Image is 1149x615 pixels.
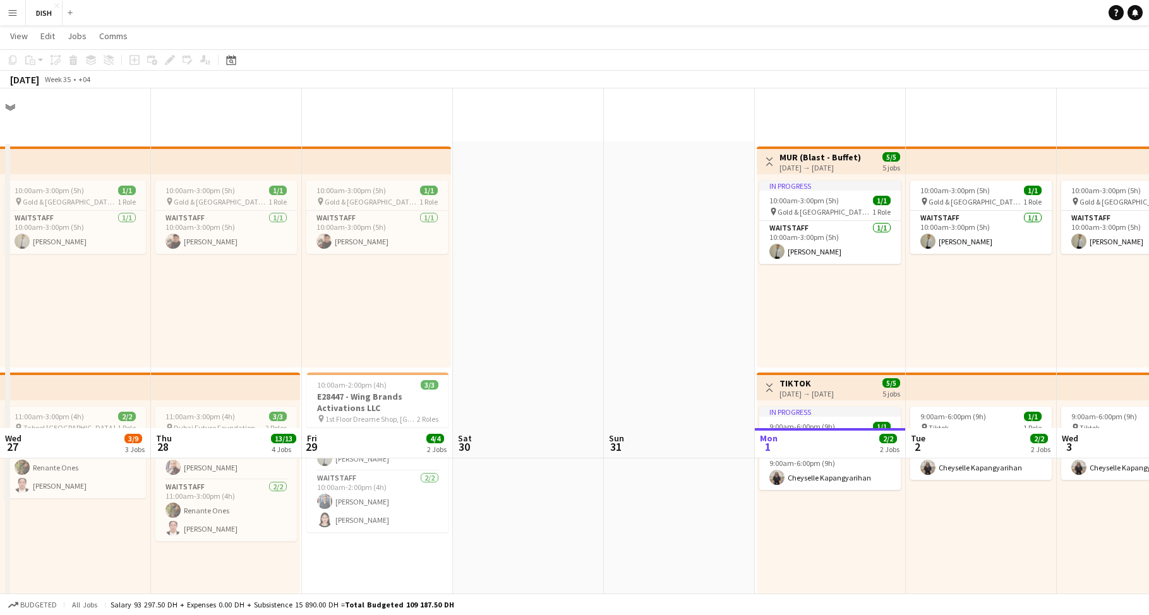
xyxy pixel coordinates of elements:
app-card-role: Waitstaff1/110:00am-3:00pm (5h)[PERSON_NAME] [910,211,1052,254]
div: 2 Jobs [880,445,899,454]
span: 9:00am-6:00pm (9h) [920,412,986,421]
span: 11:00am-3:00pm (4h) [165,412,235,421]
span: Sun [609,433,624,444]
span: Thu [156,433,172,444]
span: 1/1 [118,186,136,195]
span: 10:00am-3:00pm (5h) [165,186,235,195]
span: Edit [40,30,55,42]
span: Gold & [GEOGRAPHIC_DATA], [PERSON_NAME] Rd - Al Quoz - Al Quoz Industrial Area 3 - [GEOGRAPHIC_DA... [929,197,1023,206]
span: 10:00am-3:00pm (5h) [316,186,386,195]
div: 2 Jobs [427,445,447,454]
span: 3 [1060,439,1078,454]
span: 3/9 [124,434,142,443]
span: 1 Role [268,197,287,206]
span: 3/3 [421,380,438,390]
app-job-card: 10:00am-2:00pm (4h)3/3E28447 - Wing Brands Activations LLC 1st Floor Dreame Shop, [GEOGRAPHIC_DAT... [307,373,448,532]
span: 30 [456,439,472,454]
span: Fri [307,433,317,444]
div: 5 jobs [882,162,900,172]
div: [DATE] → [DATE] [779,163,861,172]
app-card-role: Waitstaff2/211:00am-3:00pm (4h)Renante Ones[PERSON_NAME] [155,480,297,541]
div: Salary 93 297.50 DH + Expenses 0.00 DH + Subsistence 15 890.00 DH = [111,600,454,609]
app-job-card: 10:00am-3:00pm (5h)1/1 Gold & [GEOGRAPHIC_DATA], [PERSON_NAME] Rd - Al Quoz - Al Quoz Industrial ... [155,181,297,254]
app-job-card: 10:00am-3:00pm (5h)1/1 Gold & [GEOGRAPHIC_DATA], [PERSON_NAME] Rd - Al Quoz - Al Quoz Industrial ... [910,181,1052,254]
span: 4/4 [426,434,444,443]
span: Dubai Future Foundation [174,423,255,433]
span: Gold & [GEOGRAPHIC_DATA], [PERSON_NAME] Rd - Al Quoz - Al Quoz Industrial Area 3 - [GEOGRAPHIC_DA... [778,207,872,217]
span: 2 Roles [265,423,287,433]
span: 11:00am-3:00pm (4h) [15,412,84,421]
div: 9:00am-6:00pm (9h)1/1 Tiktok1 RoleWaitstaff1/19:00am-6:00pm (9h)Cheyselle Kapangyarihan [910,407,1052,480]
app-card-role: Waitstaff1/110:00am-3:00pm (5h)[PERSON_NAME] [759,221,901,264]
app-card-role: Waitstaff1/19:00am-6:00pm (9h)Cheyselle Kapangyarihan [759,447,901,490]
span: 10:00am-2:00pm (4h) [317,380,387,390]
span: Mon [760,433,778,444]
app-card-role: Waitstaff1/110:00am-3:00pm (5h)[PERSON_NAME] [4,211,146,254]
span: 27 [3,439,21,454]
span: 2 [909,439,925,454]
span: 1/1 [420,186,438,195]
span: 1 Role [117,423,136,433]
a: Edit [35,28,60,44]
span: Gold & [GEOGRAPHIC_DATA], [PERSON_NAME] Rd - Al Quoz - Al Quoz Industrial Area 3 - [GEOGRAPHIC_DA... [325,197,419,206]
span: 1/1 [1024,186,1042,195]
span: Budgeted [20,600,57,609]
div: 2 Jobs [1031,445,1050,454]
h3: E28447 - Wing Brands Activations LLC [307,391,448,414]
span: 1 Role [1023,197,1042,206]
span: 10:00am-3:00pm (5h) [1071,186,1141,195]
a: Jobs [63,28,92,44]
div: [DATE] [10,73,39,86]
app-job-card: 10:00am-3:00pm (5h)1/1 Gold & [GEOGRAPHIC_DATA], [PERSON_NAME] Rd - Al Quoz - Al Quoz Industrial ... [4,181,146,254]
app-card-role: Waitstaff1/110:00am-3:00pm (5h)[PERSON_NAME] [306,211,448,254]
app-card-role: Waitstaff1/110:00am-3:00pm (5h)[PERSON_NAME] [155,211,297,254]
span: All jobs [69,600,100,609]
span: 1/1 [1024,412,1042,421]
span: 29 [305,439,317,454]
span: 2 Roles [417,414,438,424]
div: [DATE] → [DATE] [779,389,834,398]
app-job-card: In progress10:00am-3:00pm (5h)1/1 Gold & [GEOGRAPHIC_DATA], [PERSON_NAME] Rd - Al Quoz - Al Quoz ... [759,181,901,264]
span: 10:00am-3:00pm (5h) [769,196,839,205]
span: Wed [5,433,21,444]
h3: MUR (Blast - Buffet) [779,152,861,163]
div: 4 Jobs [272,445,296,454]
span: 5/5 [882,378,900,388]
app-card-role: Waitstaff1/19:00am-6:00pm (9h)Cheyselle Kapangyarihan [910,437,1052,480]
span: 13/13 [271,434,296,443]
app-card-role: Waitstaff2/210:00am-2:00pm (4h)[PERSON_NAME][PERSON_NAME] [307,471,448,532]
div: 5 jobs [882,388,900,398]
a: Comms [94,28,133,44]
span: 1st Floor Dreame Shop, [GEOGRAPHIC_DATA] [325,414,417,424]
app-job-card: 11:00am-3:00pm (4h)2/2 Zabeel [GEOGRAPHIC_DATA]1 RoleWaitstaff2/211:00am-3:00pm (4h)Renante Ones[... [4,407,146,498]
span: 1 Role [872,207,891,217]
button: Budgeted [6,598,59,612]
span: 1/1 [873,196,891,205]
app-job-card: In progress9:00am-6:00pm (9h)1/1 Tiktok1 RoleWaitstaff1/19:00am-6:00pm (9h)Cheyselle Kapangyarihan [759,407,901,490]
span: 3/3 [269,412,287,421]
span: 1 [758,439,778,454]
div: +04 [78,75,90,84]
span: 9:00am-6:00pm (9h) [1071,412,1137,421]
app-job-card: 10:00am-3:00pm (5h)1/1 Gold & [GEOGRAPHIC_DATA], [PERSON_NAME] Rd - Al Quoz - Al Quoz Industrial ... [306,181,448,254]
span: Tiktok [929,423,949,433]
span: 9:00am-6:00pm (9h) [769,422,835,431]
div: In progress [759,181,901,191]
span: 2/2 [1030,434,1048,443]
span: 10:00am-3:00pm (5h) [15,186,84,195]
div: In progress [759,407,901,417]
button: DISH [26,1,63,25]
span: Total Budgeted 109 187.50 DH [345,600,454,609]
span: 10:00am-3:00pm (5h) [920,186,990,195]
span: Tiktok [1080,423,1100,433]
app-job-card: 11:00am-3:00pm (4h)3/3 Dubai Future Foundation2 RolesChef1/111:00am-3:00pm (4h)[PERSON_NAME]Waits... [155,407,297,541]
span: View [10,30,28,42]
span: Sat [458,433,472,444]
span: 1 Role [1023,423,1042,433]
